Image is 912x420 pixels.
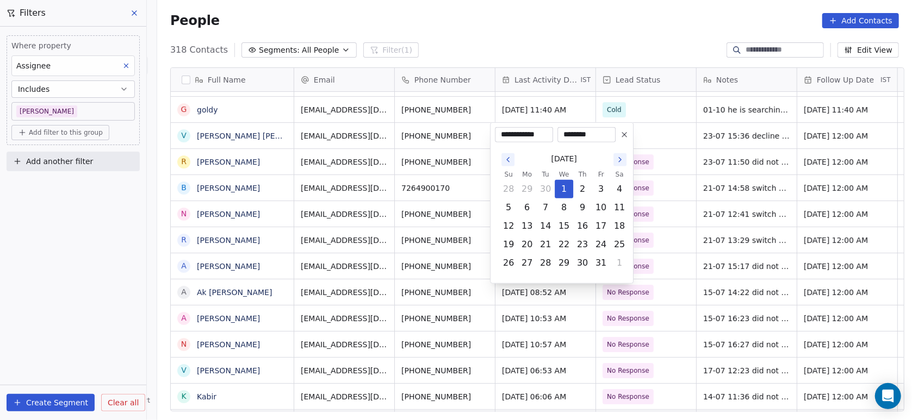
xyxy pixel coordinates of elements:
[574,199,591,216] button: Thursday, October 9th, 2025
[592,254,610,272] button: Friday, October 31st, 2025
[592,217,610,235] button: Friday, October 17th, 2025
[551,153,577,165] span: [DATE]
[613,153,626,166] button: Go to the Next Month
[555,254,573,272] button: Wednesday, October 29th, 2025
[574,180,591,198] button: Thursday, October 2nd, 2025
[574,254,591,272] button: Thursday, October 30th, 2025
[537,217,554,235] button: Tuesday, October 14th, 2025
[592,199,610,216] button: Friday, October 10th, 2025
[555,180,573,198] button: Today, Wednesday, October 1st, 2025, selected
[574,236,591,253] button: Thursday, October 23rd, 2025
[518,199,536,216] button: Monday, October 6th, 2025
[499,169,629,272] table: October 2025
[592,180,610,198] button: Friday, October 3rd, 2025
[555,217,573,235] button: Wednesday, October 15th, 2025
[555,169,573,180] th: Wednesday
[592,236,610,253] button: Friday, October 24th, 2025
[518,236,536,253] button: Monday, October 20th, 2025
[501,153,514,166] button: Go to the Previous Month
[518,169,536,180] th: Monday
[500,254,517,272] button: Sunday, October 26th, 2025
[536,169,555,180] th: Tuesday
[537,236,554,253] button: Tuesday, October 21st, 2025
[499,169,518,180] th: Sunday
[555,199,573,216] button: Wednesday, October 8th, 2025
[610,169,629,180] th: Saturday
[611,217,628,235] button: Saturday, October 18th, 2025
[518,254,536,272] button: Monday, October 27th, 2025
[574,217,591,235] button: Thursday, October 16th, 2025
[592,169,610,180] th: Friday
[611,199,628,216] button: Saturday, October 11th, 2025
[518,180,536,198] button: Monday, September 29th, 2025
[611,254,628,272] button: Saturday, November 1st, 2025
[537,180,554,198] button: Tuesday, September 30th, 2025
[500,236,517,253] button: Sunday, October 19th, 2025
[500,180,517,198] button: Sunday, September 28th, 2025
[537,254,554,272] button: Tuesday, October 28th, 2025
[500,217,517,235] button: Sunday, October 12th, 2025
[573,169,592,180] th: Thursday
[500,199,517,216] button: Sunday, October 5th, 2025
[518,217,536,235] button: Monday, October 13th, 2025
[537,199,554,216] button: Tuesday, October 7th, 2025
[555,236,573,253] button: Wednesday, October 22nd, 2025
[611,236,628,253] button: Saturday, October 25th, 2025
[611,180,628,198] button: Saturday, October 4th, 2025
